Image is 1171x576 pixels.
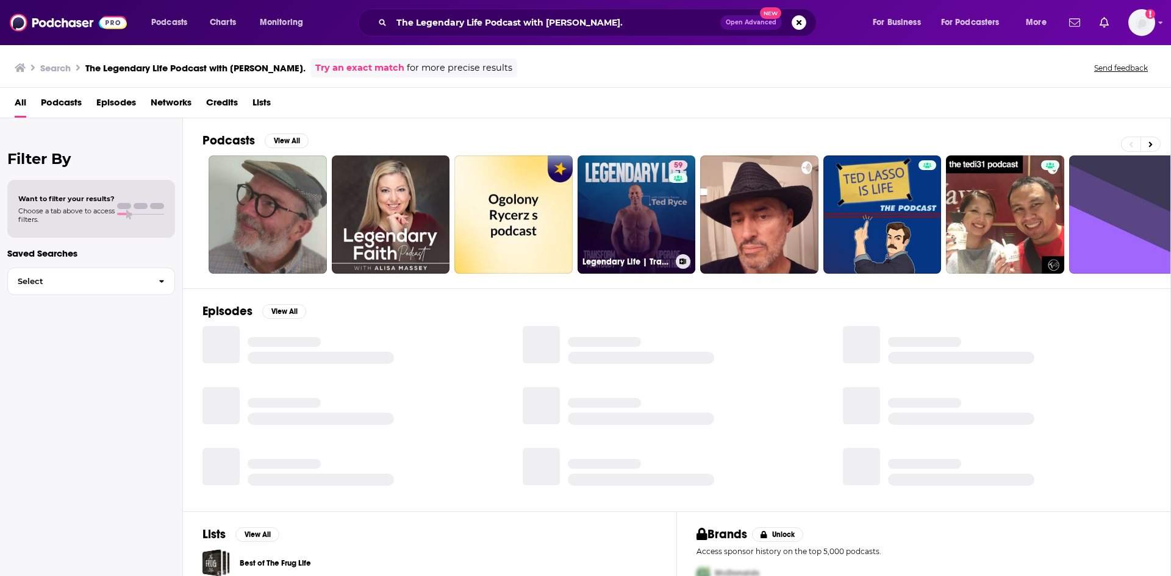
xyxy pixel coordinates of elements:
[407,61,512,75] span: for more precise results
[1026,14,1047,31] span: More
[202,13,243,32] a: Charts
[210,14,236,31] span: Charts
[582,257,671,267] h3: Legendary Life | Transform Your Body, Upgrade Your Health & Live Your Best Life
[10,11,127,34] img: Podchaser - Follow, Share and Rate Podcasts
[864,13,936,32] button: open menu
[202,527,279,542] a: ListsView All
[669,160,687,170] a: 59
[7,247,175,259] p: Saved Searches
[674,160,682,172] span: 59
[15,93,26,118] a: All
[760,7,782,19] span: New
[251,13,319,32] button: open menu
[202,527,226,542] h2: Lists
[202,133,255,148] h2: Podcasts
[8,277,149,285] span: Select
[18,194,115,203] span: Want to filter your results?
[96,93,136,118] a: Episodes
[202,304,306,319] a: EpisodesView All
[7,150,175,168] h2: Filter By
[85,62,306,74] h3: The Legendary Life Podcast with [PERSON_NAME].
[40,62,71,74] h3: Search
[933,13,1017,32] button: open menu
[1128,9,1155,36] span: Logged in as megcassidy
[1090,63,1151,73] button: Send feedback
[1128,9,1155,36] button: Show profile menu
[260,14,303,31] span: Monitoring
[720,15,782,30] button: Open AdvancedNew
[578,155,696,274] a: 59Legendary Life | Transform Your Body, Upgrade Your Health & Live Your Best Life
[941,14,1000,31] span: For Podcasters
[151,93,192,118] a: Networks
[1017,13,1062,32] button: open menu
[252,93,271,118] a: Lists
[202,133,309,148] a: PodcastsView All
[240,556,311,570] a: Best of The Frug Life
[41,93,82,118] a: Podcasts
[7,268,175,295] button: Select
[202,304,252,319] h2: Episodes
[315,61,404,75] a: Try an exact match
[265,133,309,148] button: View All
[151,14,187,31] span: Podcasts
[235,527,279,542] button: View All
[697,547,1151,556] p: Access sponsor history on the top 5,000 podcasts.
[206,93,238,118] a: Credits
[370,9,828,37] div: Search podcasts, credits, & more...
[1145,9,1155,19] svg: Add a profile image
[1128,9,1155,36] img: User Profile
[262,304,306,319] button: View All
[873,14,921,31] span: For Business
[18,207,115,224] span: Choose a tab above to access filters.
[392,13,720,32] input: Search podcasts, credits, & more...
[697,527,747,542] h2: Brands
[752,527,804,542] button: Unlock
[1095,12,1114,33] a: Show notifications dropdown
[1064,12,1085,33] a: Show notifications dropdown
[143,13,203,32] button: open menu
[726,20,776,26] span: Open Advanced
